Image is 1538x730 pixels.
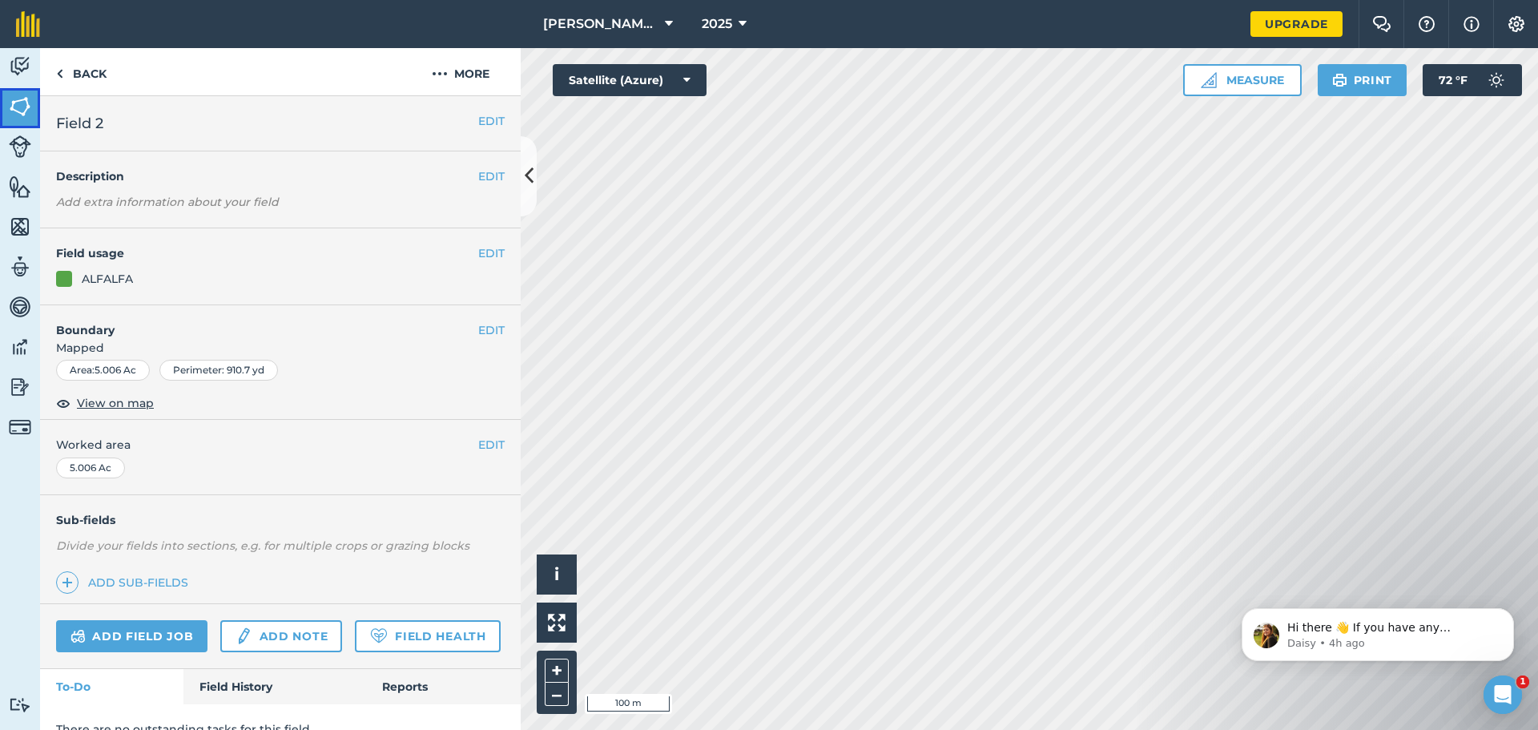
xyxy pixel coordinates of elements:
[9,697,31,712] img: svg+xml;base64,PD94bWwgdmVyc2lvbj0iMS4wIiBlbmNvZGluZz0idXRmLTgiPz4KPCEtLSBHZW5lcmF0b3I6IEFkb2JlIE...
[1417,16,1436,32] img: A question mark icon
[9,416,31,438] img: svg+xml;base64,PD94bWwgdmVyc2lvbj0iMS4wIiBlbmNvZGluZz0idXRmLTgiPz4KPCEtLSBHZW5lcmF0b3I6IEFkb2JlIE...
[24,34,296,87] div: message notification from Daisy, 4h ago. Hi there 👋 If you have any questions about our pricing o...
[9,215,31,239] img: svg+xml;base64,PHN2ZyB4bWxucz0iaHR0cDovL3d3dy53My5vcmcvMjAwMC9zdmciIHdpZHRoPSI1NiIgaGVpZ2h0PSI2MC...
[1423,64,1522,96] button: 72 °F
[62,573,73,592] img: svg+xml;base64,PHN2ZyB4bWxucz0iaHR0cDovL3d3dy53My5vcmcvMjAwMC9zdmciIHdpZHRoPSIxNCIgaGVpZ2h0PSIyNC...
[548,614,566,631] img: Four arrows, one pointing top left, one top right, one bottom right and the last bottom left
[235,627,252,646] img: svg+xml;base64,PD94bWwgdmVyc2lvbj0iMS4wIiBlbmNvZGluZz0idXRmLTgiPz4KPCEtLSBHZW5lcmF0b3I6IEFkb2JlIE...
[36,48,62,74] img: Profile image for Daisy
[478,167,505,185] button: EDIT
[543,14,658,34] span: [PERSON_NAME]'s
[1250,11,1343,37] a: Upgrade
[183,669,365,704] a: Field History
[82,270,133,288] div: ALFALFA
[1183,64,1302,96] button: Measure
[1332,71,1347,90] img: svg+xml;base64,PHN2ZyB4bWxucz0iaHR0cDovL3d3dy53My5vcmcvMjAwMC9zdmciIHdpZHRoPSIxOSIgaGVpZ2h0PSIyNC...
[220,620,342,652] a: Add note
[70,62,276,76] p: Message from Daisy, sent 4h ago
[1372,16,1391,32] img: Two speech bubbles overlapping with the left bubble in the forefront
[545,659,569,683] button: +
[40,305,478,339] h4: Boundary
[56,458,125,478] div: 5.006 Ac
[9,375,31,399] img: svg+xml;base64,PD94bWwgdmVyc2lvbj0iMS4wIiBlbmNvZGluZz0idXRmLTgiPz4KPCEtLSBHZW5lcmF0b3I6IEFkb2JlIE...
[40,511,521,529] h4: Sub-fields
[56,393,154,413] button: View on map
[56,571,195,594] a: Add sub-fields
[1439,64,1468,96] span: 72 ° F
[56,436,505,454] span: Worked area
[1507,16,1526,32] img: A cog icon
[1201,72,1217,88] img: Ruler icon
[40,669,183,704] a: To-Do
[77,394,154,412] span: View on map
[1218,575,1538,687] iframe: Intercom notifications message
[159,360,278,381] div: Perimeter : 910.7 yd
[56,195,279,209] em: Add extra information about your field
[56,112,103,135] span: Field 2
[478,321,505,339] button: EDIT
[1516,676,1529,688] span: 1
[56,167,505,185] h4: Description
[56,360,150,381] div: Area : 5.006 Ac
[9,255,31,279] img: svg+xml;base64,PD94bWwgdmVyc2lvbj0iMS4wIiBlbmNvZGluZz0idXRmLTgiPz4KPCEtLSBHZW5lcmF0b3I6IEFkb2JlIE...
[1484,676,1522,714] iframe: Intercom live chat
[70,627,86,646] img: svg+xml;base64,PD94bWwgdmVyc2lvbj0iMS4wIiBlbmNvZGluZz0idXRmLTgiPz4KPCEtLSBHZW5lcmF0b3I6IEFkb2JlIE...
[56,538,469,553] em: Divide your fields into sections, e.g. for multiple crops or grazing blocks
[401,48,521,95] button: More
[9,135,31,158] img: svg+xml;base64,PD94bWwgdmVyc2lvbj0iMS4wIiBlbmNvZGluZz0idXRmLTgiPz4KPCEtLSBHZW5lcmF0b3I6IEFkb2JlIE...
[478,244,505,262] button: EDIT
[16,11,40,37] img: fieldmargin Logo
[432,64,448,83] img: svg+xml;base64,PHN2ZyB4bWxucz0iaHR0cDovL3d3dy53My5vcmcvMjAwMC9zdmciIHdpZHRoPSIyMCIgaGVpZ2h0PSIyNC...
[553,64,707,96] button: Satellite (Azure)
[40,339,521,357] span: Mapped
[545,683,569,706] button: –
[56,393,70,413] img: svg+xml;base64,PHN2ZyB4bWxucz0iaHR0cDovL3d3dy53My5vcmcvMjAwMC9zdmciIHdpZHRoPSIxOCIgaGVpZ2h0PSIyNC...
[70,46,276,62] p: Hi there 👋 If you have any questions about our pricing or which plan is right for you, I’m here t...
[9,95,31,119] img: svg+xml;base64,PHN2ZyB4bWxucz0iaHR0cDovL3d3dy53My5vcmcvMjAwMC9zdmciIHdpZHRoPSI1NiIgaGVpZ2h0PSI2MC...
[9,335,31,359] img: svg+xml;base64,PD94bWwgdmVyc2lvbj0iMS4wIiBlbmNvZGluZz0idXRmLTgiPz4KPCEtLSBHZW5lcmF0b3I6IEFkb2JlIE...
[56,64,63,83] img: svg+xml;base64,PHN2ZyB4bWxucz0iaHR0cDovL3d3dy53My5vcmcvMjAwMC9zdmciIHdpZHRoPSI5IiBoZWlnaHQ9IjI0Ii...
[1480,64,1512,96] img: svg+xml;base64,PD94bWwgdmVyc2lvbj0iMS4wIiBlbmNvZGluZz0idXRmLTgiPz4KPCEtLSBHZW5lcmF0b3I6IEFkb2JlIE...
[9,175,31,199] img: svg+xml;base64,PHN2ZyB4bWxucz0iaHR0cDovL3d3dy53My5vcmcvMjAwMC9zdmciIHdpZHRoPSI1NiIgaGVpZ2h0PSI2MC...
[56,244,478,262] h4: Field usage
[537,555,577,595] button: i
[9,295,31,319] img: svg+xml;base64,PD94bWwgdmVyc2lvbj0iMS4wIiBlbmNvZGluZz0idXRmLTgiPz4KPCEtLSBHZW5lcmF0b3I6IEFkb2JlIE...
[56,620,207,652] a: Add field job
[478,436,505,454] button: EDIT
[1318,64,1407,96] button: Print
[40,48,123,95] a: Back
[9,54,31,79] img: svg+xml;base64,PD94bWwgdmVyc2lvbj0iMS4wIiBlbmNvZGluZz0idXRmLTgiPz4KPCEtLSBHZW5lcmF0b3I6IEFkb2JlIE...
[355,620,500,652] a: Field Health
[1464,14,1480,34] img: svg+xml;base64,PHN2ZyB4bWxucz0iaHR0cDovL3d3dy53My5vcmcvMjAwMC9zdmciIHdpZHRoPSIxNyIgaGVpZ2h0PSIxNy...
[554,564,559,584] span: i
[478,112,505,130] button: EDIT
[702,14,732,34] span: 2025
[366,669,521,704] a: Reports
